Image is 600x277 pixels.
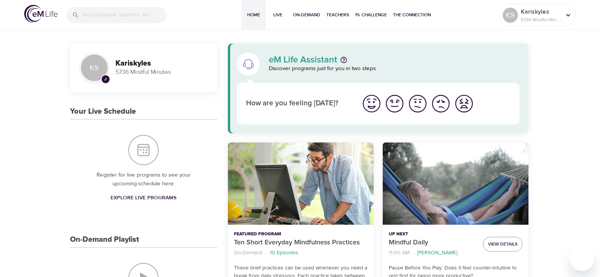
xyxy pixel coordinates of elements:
[383,92,406,115] button: I'm feeling good
[79,53,109,83] div: KS
[83,7,167,23] input: Find programs, teachers, etc...
[234,249,262,257] p: On-Demand
[24,5,58,23] img: logo
[406,92,429,115] button: I'm feeling ok
[326,11,349,19] span: Teachers
[242,58,254,70] img: eM Life Assistant
[293,11,320,19] span: On-Demand
[234,238,368,248] p: Ten Short Everyday Mindfulness Practices
[430,93,451,114] img: bad
[361,93,382,114] img: great
[246,98,351,109] p: How are you feeling [DATE]?
[228,142,374,225] button: Ten Short Everyday Mindfulness Practices
[111,193,176,203] span: Explore Live Programs
[483,237,522,252] button: View Details
[70,235,139,244] h3: On-Demand Playlist
[488,240,517,248] span: View Details
[393,11,431,19] span: The Connection
[128,135,159,165] img: Your Live Schedule
[389,238,477,248] p: Mindful Daily
[407,93,428,114] img: ok
[265,248,267,258] li: ·
[234,231,368,238] p: Featured Program
[269,64,520,73] p: Discover programs just for you in two steps
[269,11,287,19] span: Live
[521,16,561,23] p: 5736 Mindful Minutes
[70,107,136,116] h3: Your Live Schedule
[115,59,208,68] h3: Kariskyles
[245,11,263,19] span: Home
[389,248,477,258] nav: breadcrumb
[389,231,477,238] p: Up Next
[503,8,518,23] div: KS
[429,92,452,115] button: I'm feeling bad
[383,142,528,225] button: Mindful Daily
[270,249,298,257] p: 10 Episodes
[384,93,405,114] img: good
[521,7,561,16] p: Kariskyles
[417,249,457,257] p: [PERSON_NAME]
[234,248,368,258] nav: breadcrumb
[85,171,202,188] p: Register for live programs to see your upcoming schedule here.
[413,248,414,258] li: ·
[108,191,179,205] a: Explore Live Programs
[355,11,387,19] span: 1% Challenge
[454,93,474,114] img: worst
[115,68,208,77] p: 5736 Mindful Minutes
[360,92,383,115] button: I'm feeling great
[389,249,410,257] p: 11:00 AM
[452,92,475,115] button: I'm feeling worst
[570,247,594,271] iframe: Button to launch messaging window
[269,55,337,64] p: eM Life Assistant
